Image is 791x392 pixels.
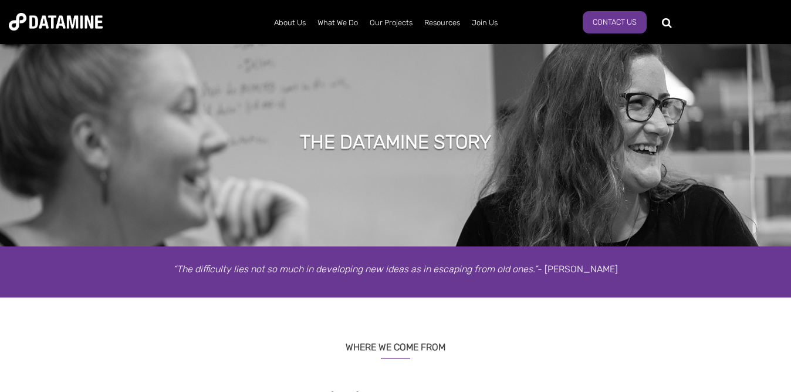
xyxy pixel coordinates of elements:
[173,263,538,275] em: “The difficulty lies not so much in developing new ideas as in escaping from old ones.”
[9,13,103,31] img: Datamine
[418,8,466,38] a: Resources
[52,261,739,277] p: - [PERSON_NAME]
[466,8,503,38] a: Join Us
[52,327,739,359] h3: WHERE WE COME FROM
[364,8,418,38] a: Our Projects
[268,8,312,38] a: About Us
[300,129,491,155] h1: THE DATAMINE STORY
[583,11,647,33] a: Contact Us
[312,8,364,38] a: What We Do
